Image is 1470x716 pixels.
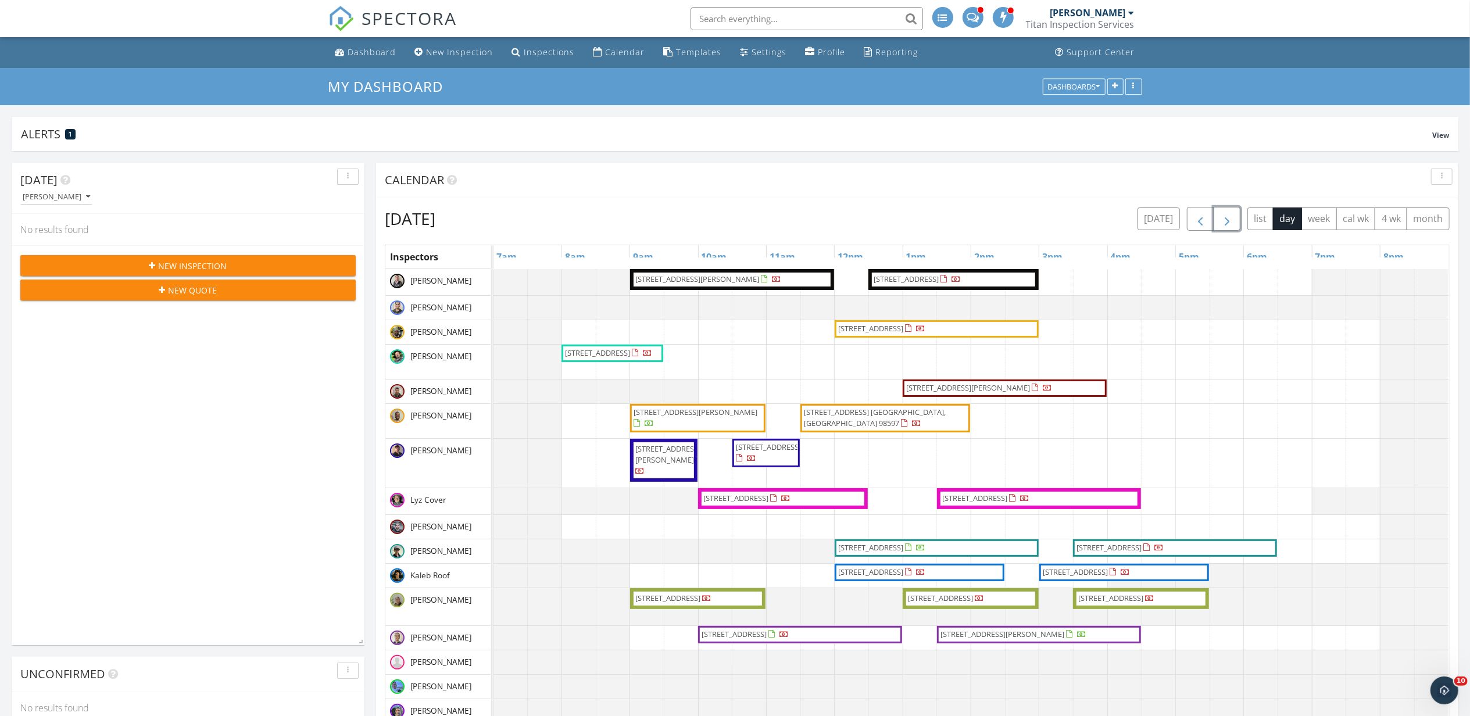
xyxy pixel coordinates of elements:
h2: [DATE] [385,207,435,230]
button: New Quote [20,280,356,300]
img: img_5362.jpeg [390,631,405,645]
a: 6pm [1244,248,1270,266]
span: [PERSON_NAME] [408,632,474,643]
div: New Inspection [427,46,493,58]
span: [STREET_ADDRESS][PERSON_NAME] [635,274,759,284]
span: [STREET_ADDRESS] [703,493,768,503]
button: 4 wk [1375,207,1407,230]
span: [PERSON_NAME] [408,302,474,313]
span: [STREET_ADDRESS] [838,542,903,553]
div: No results found [12,214,364,245]
div: [PERSON_NAME] [23,193,90,201]
a: Reporting [860,42,923,63]
span: [PERSON_NAME] [408,410,474,421]
span: 1 [69,130,72,138]
span: [PERSON_NAME] [408,681,474,692]
a: 7pm [1312,248,1339,266]
img: img_0723.jpeg [390,520,405,534]
span: Unconfirmed [20,666,105,682]
span: [STREET_ADDRESS] [1078,593,1143,603]
span: [PERSON_NAME] [408,594,474,606]
span: 10 [1454,676,1468,686]
span: New Quote [169,284,217,296]
button: Next day [1214,207,1241,231]
div: Inspections [524,46,575,58]
span: [STREET_ADDRESS] [908,593,973,603]
span: [DATE] [20,172,58,188]
a: 3pm [1039,248,1065,266]
img: img_7612.jpg [390,443,405,458]
span: [PERSON_NAME] [408,521,474,532]
img: img_3076.jpeg [390,568,405,583]
div: Reporting [876,46,918,58]
img: ab7315192ae64021a741a01fc51364ee.jpeg [390,325,405,339]
a: Inspections [507,42,580,63]
span: [STREET_ADDRESS] [635,593,700,603]
div: Titan Inspection Services [1026,19,1135,30]
img: default-user-f0147aede5fd5fa78ca7ade42f37bd4542148d508eef1c3d3ea960f66861d68b.jpg [390,655,405,670]
div: Support Center [1067,46,1135,58]
a: 2pm [971,248,997,266]
a: 10am [699,248,730,266]
button: Previous day [1187,207,1214,231]
div: Calendar [606,46,645,58]
span: [STREET_ADDRESS][PERSON_NAME] [634,407,757,417]
span: [PERSON_NAME] [408,350,474,362]
button: [DATE] [1138,207,1180,230]
span: [STREET_ADDRESS] [1043,567,1108,577]
span: [STREET_ADDRESS] [736,442,801,452]
div: Settings [752,46,787,58]
a: Templates [659,42,727,63]
img: 998c2168e8fd46ea80c2f1bd17e61d14.jpeg [390,300,405,315]
img: 1e8f764f340c4791914931db194646f5.jpeg [390,493,405,507]
span: [STREET_ADDRESS][PERSON_NAME] [635,443,700,465]
span: [PERSON_NAME] [408,545,474,557]
a: 9am [630,248,656,266]
span: Lyz Cover [408,494,449,506]
a: 1pm [903,248,929,266]
div: Dashboard [348,46,396,58]
a: New Inspection [410,42,498,63]
div: Profile [818,46,846,58]
a: Calendar [589,42,650,63]
span: [STREET_ADDRESS] [838,567,903,577]
span: [PERSON_NAME] [408,385,474,397]
button: Dashboards [1043,78,1106,95]
span: [PERSON_NAME] [408,275,474,287]
img: img_2130.jpeg [390,384,405,399]
span: [STREET_ADDRESS] [838,323,903,334]
button: cal wk [1336,207,1376,230]
img: 73665904096__773dd0adee3e401a87ea0e4b6e93718f.jpeg [390,409,405,423]
img: img_4063.jpg [390,544,405,559]
iframe: Intercom live chat [1430,676,1458,704]
span: [STREET_ADDRESS] [702,629,767,639]
span: [STREET_ADDRESS] [942,493,1007,503]
button: list [1247,207,1274,230]
span: SPECTORA [362,6,457,30]
button: New Inspection [20,255,356,276]
a: Settings [736,42,792,63]
a: 11am [767,248,798,266]
a: 5pm [1176,248,1202,266]
img: img_6166.jpeg [390,593,405,607]
a: 7am [493,248,520,266]
div: Templates [677,46,722,58]
span: [PERSON_NAME] [408,445,474,456]
a: 8am [562,248,588,266]
span: [PERSON_NAME] [408,656,474,668]
button: week [1301,207,1337,230]
span: Calendar [385,172,444,188]
a: Support Center [1051,42,1140,63]
button: [PERSON_NAME] [20,189,92,205]
span: [STREET_ADDRESS] [GEOGRAPHIC_DATA], [GEOGRAPHIC_DATA] 98597 [804,407,946,428]
img: 83a25c15b4264901a24018c7028b596c.jpeg [390,349,405,364]
img: img_3391.png [390,679,405,694]
button: month [1407,207,1450,230]
a: Company Profile [801,42,850,63]
input: Search everything... [691,7,923,30]
a: 4pm [1108,248,1134,266]
a: Dashboard [331,42,401,63]
button: day [1273,207,1302,230]
div: Dashboards [1048,83,1100,91]
a: My Dashboard [328,77,453,96]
